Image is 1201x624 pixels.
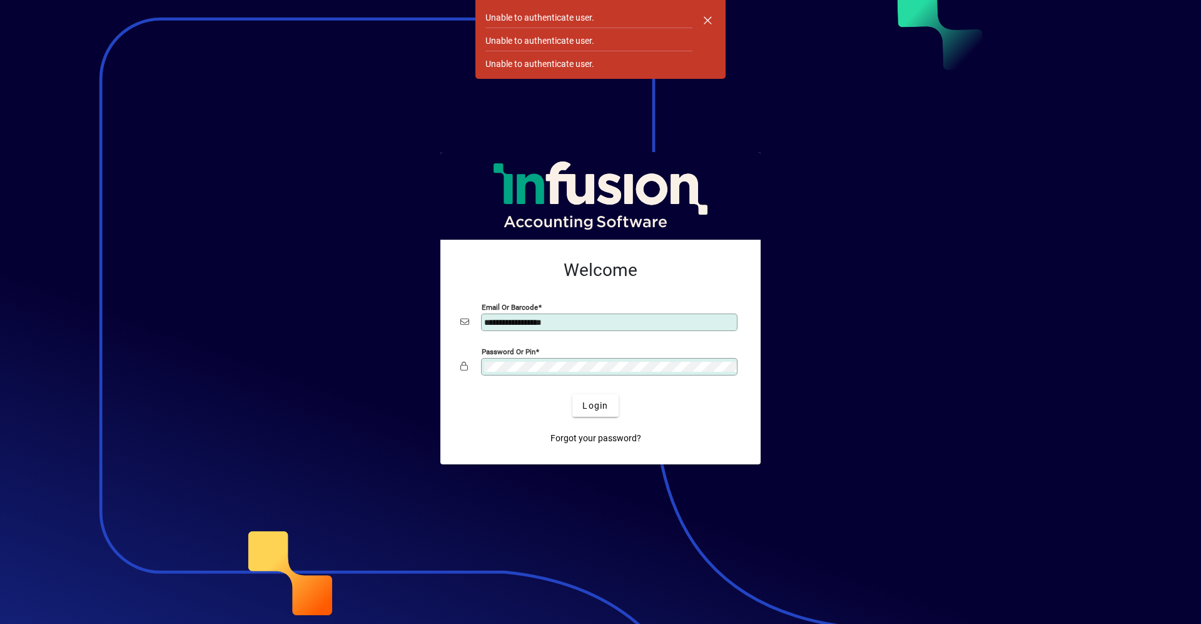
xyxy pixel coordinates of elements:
[482,347,535,356] mat-label: Password or Pin
[485,34,594,48] div: Unable to authenticate user.
[485,11,594,24] div: Unable to authenticate user.
[550,432,641,445] span: Forgot your password?
[692,5,722,35] button: Dismiss
[582,399,608,412] span: Login
[485,58,594,71] div: Unable to authenticate user.
[460,260,741,281] h2: Welcome
[482,303,538,312] mat-label: Email or Barcode
[572,394,618,417] button: Login
[545,427,646,449] a: Forgot your password?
